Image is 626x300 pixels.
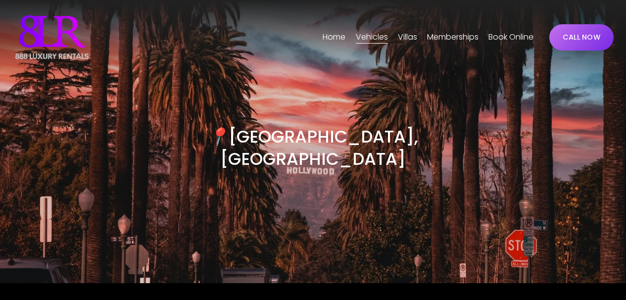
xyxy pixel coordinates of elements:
[323,29,345,45] a: Home
[427,29,479,45] a: Memberships
[207,125,229,149] em: 📍
[356,30,388,45] span: Vehicles
[549,24,614,50] a: CALL NOW
[398,29,417,45] a: folder dropdown
[12,12,92,62] img: Luxury Car &amp; Home Rentals For Every Occasion
[398,30,417,45] span: Villas
[163,126,463,171] h3: [GEOGRAPHIC_DATA], [GEOGRAPHIC_DATA]
[488,29,533,45] a: Book Online
[356,29,388,45] a: folder dropdown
